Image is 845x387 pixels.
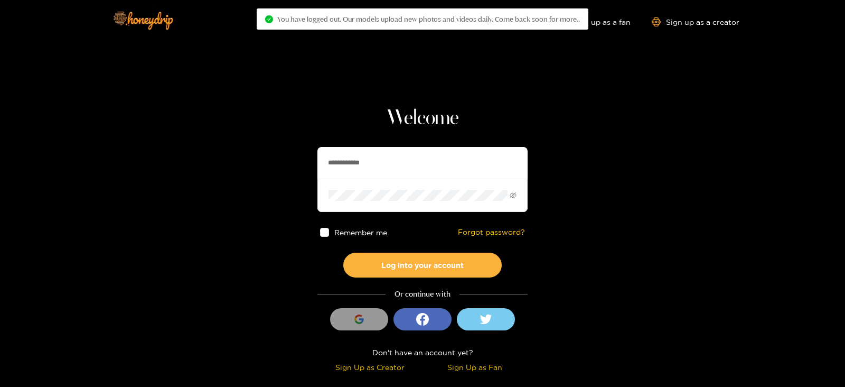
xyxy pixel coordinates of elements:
span: check-circle [265,15,273,23]
div: Don't have an account yet? [317,346,528,358]
div: Sign Up as Creator [320,361,420,373]
span: Remember me [334,228,387,236]
a: Sign up as a fan [558,17,631,26]
h1: Welcome [317,106,528,131]
span: eye-invisible [510,192,517,199]
div: Or continue with [317,288,528,300]
div: Sign Up as Fan [425,361,525,373]
a: Forgot password? [458,228,525,237]
button: Log into your account [343,253,502,278]
span: You have logged out. Our models upload new photos and videos daily. Come back soon for more.. [277,15,580,23]
a: Sign up as a creator [652,17,739,26]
